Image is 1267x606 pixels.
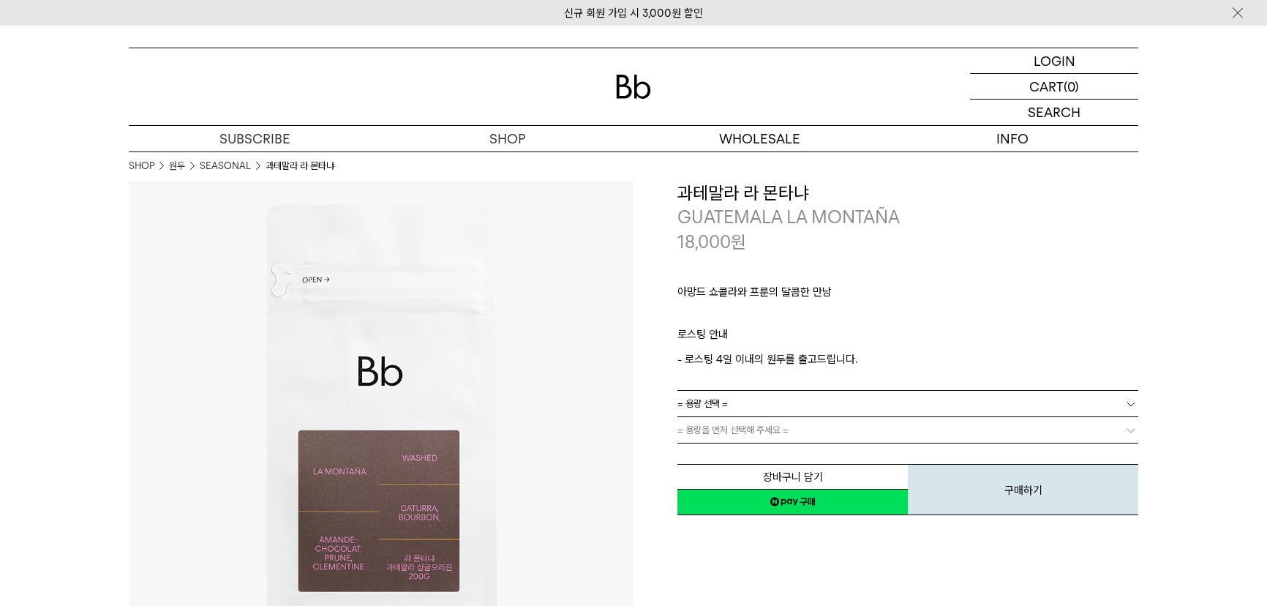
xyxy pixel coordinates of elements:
p: ㅤ [677,308,1138,326]
li: 과테말라 라 몬타냐 [266,159,334,173]
p: GUATEMALA LA MONTAÑA [677,205,1138,230]
a: SUBSCRIBE [129,126,381,151]
p: WHOLESALE [633,126,886,151]
p: 18,000 [677,230,746,255]
a: 신규 회원 가입 시 3,000원 할인 [564,7,703,20]
a: 원두 [169,159,185,173]
p: 아망드 쇼콜라와 프룬의 달콤한 만남 [677,283,1138,308]
button: 장바구니 담기 [677,464,908,490]
h3: 과테말라 라 몬타냐 [677,181,1138,206]
p: - 로스팅 4일 이내의 원두를 출고드립니다. [677,351,1138,368]
p: 로스팅 안내 [677,326,1138,351]
a: SEASONAL [200,159,251,173]
button: 구매하기 [908,464,1138,515]
span: = 용량을 먼저 선택해 주세요 = [677,417,789,443]
p: LOGIN [1034,48,1075,73]
a: CART (0) [970,74,1138,100]
img: 로고 [616,75,651,99]
span: = 용량 선택 = [677,391,728,416]
p: CART [1029,74,1064,99]
a: LOGIN [970,48,1138,74]
a: SHOP [381,126,633,151]
a: 새창 [677,489,908,515]
p: (0) [1064,74,1079,99]
p: INFO [886,126,1138,151]
span: 원 [731,231,746,252]
a: SHOP [129,159,154,173]
p: SEARCH [1028,100,1080,125]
